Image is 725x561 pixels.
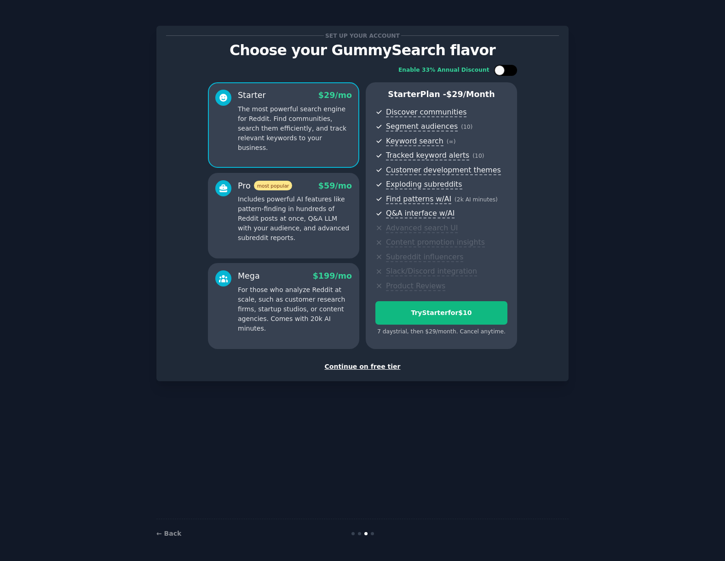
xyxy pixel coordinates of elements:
[386,209,455,218] span: Q&A interface w/AI
[375,89,507,100] p: Starter Plan -
[238,104,352,153] p: The most powerful search engine for Reddit. Find communities, search them efficiently, and track ...
[472,153,484,159] span: ( 10 )
[455,196,498,203] span: ( 2k AI minutes )
[447,138,456,145] span: ( ∞ )
[238,285,352,333] p: For those who analyze Reddit at scale, such as customer research firms, startup studios, or conte...
[386,195,451,204] span: Find patterns w/AI
[386,137,443,146] span: Keyword search
[386,151,469,160] span: Tracked keyword alerts
[375,328,507,336] div: 7 days trial, then $ 29 /month . Cancel anytime.
[386,180,462,189] span: Exploding subreddits
[313,271,352,280] span: $ 199 /mo
[318,181,352,190] span: $ 59 /mo
[254,181,293,190] span: most popular
[318,91,352,100] span: $ 29 /mo
[386,252,463,262] span: Subreddit influencers
[386,267,477,276] span: Slack/Discord integration
[238,270,260,282] div: Mega
[398,66,489,74] div: Enable 33% Annual Discount
[238,180,292,192] div: Pro
[461,124,472,130] span: ( 10 )
[238,195,352,243] p: Includes powerful AI features like pattern-finding in hundreds of Reddit posts at once, Q&A LLM w...
[324,31,402,40] span: Set up your account
[166,42,559,58] p: Choose your GummySearch flavor
[446,90,495,99] span: $ 29 /month
[386,223,458,233] span: Advanced search UI
[375,301,507,325] button: TryStarterfor$10
[386,166,501,175] span: Customer development themes
[166,362,559,372] div: Continue on free tier
[386,281,445,291] span: Product Reviews
[376,308,507,318] div: Try Starter for $10
[238,90,266,101] div: Starter
[386,238,485,247] span: Content promotion insights
[386,108,466,117] span: Discover communities
[386,122,458,132] span: Segment audiences
[156,530,181,537] a: ← Back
